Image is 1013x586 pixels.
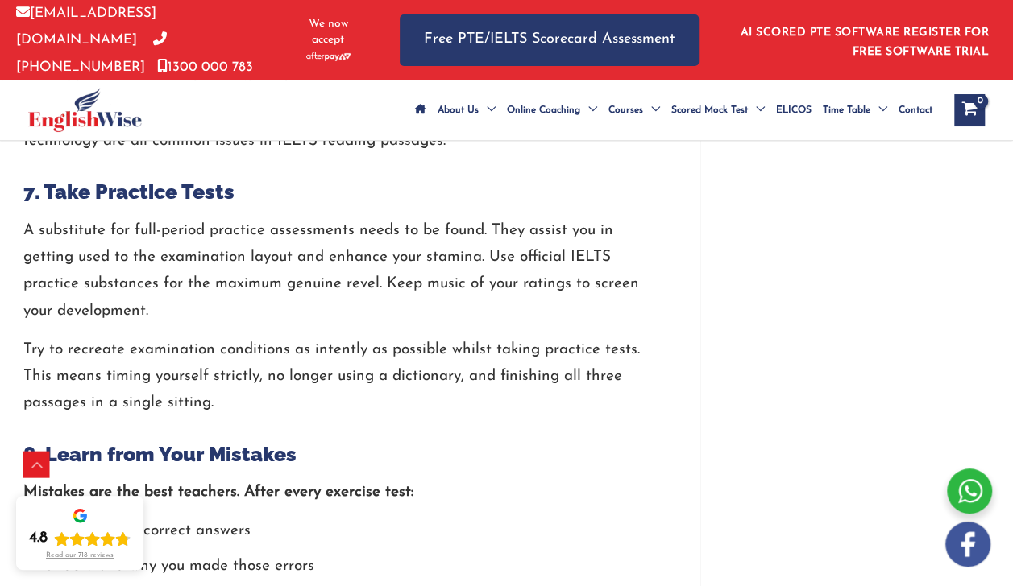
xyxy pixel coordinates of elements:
span: Menu Toggle [643,82,660,138]
span: We now accept [297,16,359,48]
img: Afterpay-Logo [306,52,351,61]
span: Menu Toggle [748,82,765,138]
a: ELICOS [770,82,817,138]
img: white-facebook.png [945,522,990,567]
div: Rating: 4.8 out of 5 [29,529,131,548]
li: Review your incorrect answers [23,518,651,552]
aside: Header Widget 1 [731,14,997,66]
h3: 8. Learn from Your Mistakes [23,441,651,468]
a: Free PTE/IELTS Scorecard Assessment [400,14,699,65]
a: [PHONE_NUMBER] [16,33,167,73]
span: Time Table [823,82,870,138]
span: Menu Toggle [580,82,597,138]
a: [EMAIL_ADDRESS][DOMAIN_NAME] [16,6,156,47]
span: About Us [438,82,479,138]
a: Time TableMenu Toggle [817,82,893,138]
span: Scored Mock Test [671,82,748,138]
a: Contact [893,82,938,138]
h3: 7. Take Practice Tests [23,179,651,205]
span: Menu Toggle [479,82,496,138]
a: CoursesMenu Toggle [603,82,666,138]
strong: Mistakes are the best teachers. After every exercise test: [23,485,413,500]
a: Scored Mock TestMenu Toggle [666,82,770,138]
nav: Site Navigation: Main Menu [409,82,938,138]
a: Online CoachingMenu Toggle [501,82,603,138]
div: Read our 718 reviews [46,551,114,560]
span: ELICOS [776,82,812,138]
p: A substitute for full-period practice assessments needs to be found. They assist you in getting u... [23,217,651,324]
span: Courses [608,82,643,138]
img: cropped-ew-logo [28,88,142,132]
span: Contact [899,82,932,138]
div: 4.8 [29,529,48,548]
a: About UsMenu Toggle [432,82,501,138]
p: Try to recreate examination conditions as intently as possible whilst taking practice tests. This... [23,336,651,417]
span: Menu Toggle [870,82,887,138]
a: 1300 000 783 [157,60,253,74]
span: Online Coaching [507,82,580,138]
a: AI SCORED PTE SOFTWARE REGISTER FOR FREE SOFTWARE TRIAL [741,27,990,58]
a: View Shopping Cart, empty [954,94,985,126]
